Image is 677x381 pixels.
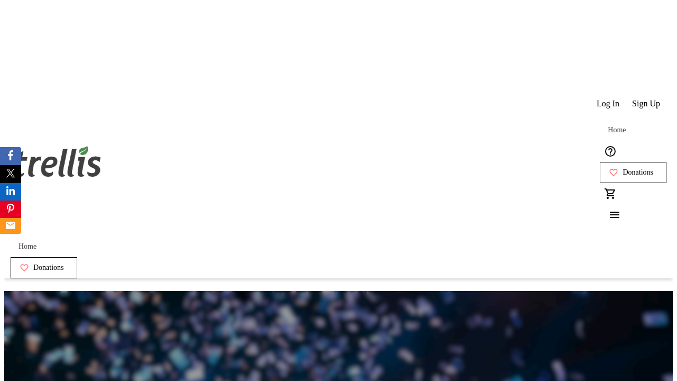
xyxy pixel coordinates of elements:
span: Donations [623,168,653,177]
a: Donations [11,257,77,278]
img: Orient E2E Organization 9GA43l89xb's Logo [11,134,105,187]
span: Donations [33,264,64,272]
button: Menu [600,204,621,225]
a: Donations [600,162,666,183]
span: Log In [597,99,619,108]
span: Home [608,126,626,134]
button: Cart [600,183,621,204]
button: Help [600,141,621,162]
button: Log In [590,93,626,114]
button: Sign Up [626,93,666,114]
a: Home [600,120,634,141]
a: Home [11,236,44,257]
span: Sign Up [632,99,660,108]
span: Home [19,242,36,251]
